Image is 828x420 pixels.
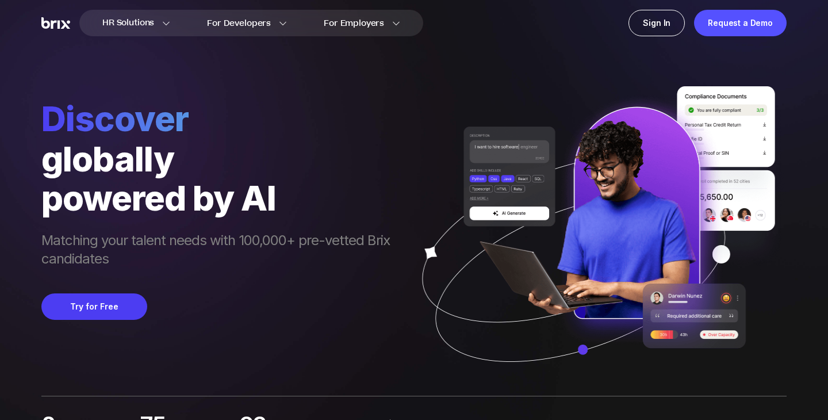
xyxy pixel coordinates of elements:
[41,231,401,270] span: Matching your talent needs with 100,000+ pre-vetted Brix candidates
[694,10,787,36] a: Request a Demo
[41,293,147,320] button: Try for Free
[41,139,401,178] div: globally
[102,14,154,32] span: HR Solutions
[41,17,70,29] img: Brix Logo
[41,98,401,139] span: Discover
[41,178,401,217] div: powered by AI
[207,17,271,29] span: For Developers
[628,10,685,36] a: Sign In
[324,17,384,29] span: For Employers
[401,86,787,396] img: ai generate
